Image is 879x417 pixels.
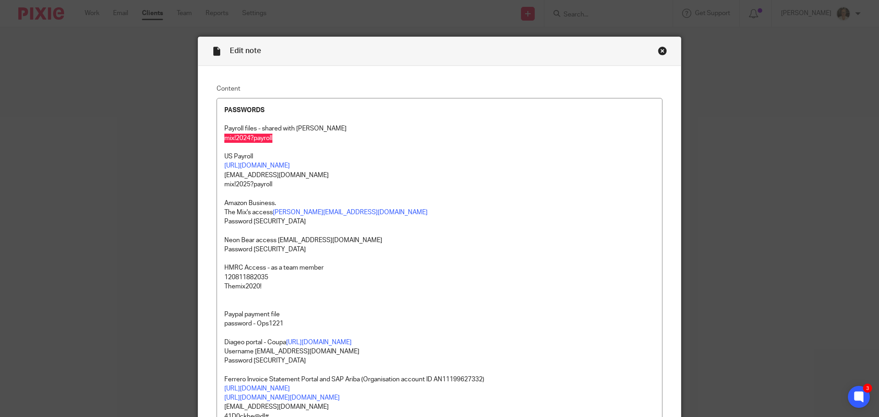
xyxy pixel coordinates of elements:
p: [EMAIL_ADDRESS][DOMAIN_NAME] [224,171,655,180]
a: [URL][DOMAIN_NAME] [224,385,290,392]
p: [EMAIL_ADDRESS][DOMAIN_NAME] [224,402,655,412]
p: Amazon Business. [224,199,655,208]
p: password - Ops1221 [224,319,655,328]
p: HMRC Access - as a team member [224,263,655,272]
p: Payroll files - shared with [PERSON_NAME] [224,124,655,133]
p: Themix2020! [224,282,655,291]
a: [URL][DOMAIN_NAME][DOMAIN_NAME] [224,395,340,401]
p: Diageo portal - Coupa [224,338,655,347]
label: Content [217,84,662,93]
p: Username [EMAIL_ADDRESS][DOMAIN_NAME] [224,347,655,356]
a: [PERSON_NAME][EMAIL_ADDRESS][DOMAIN_NAME] [273,209,428,216]
p: US Payroll [224,152,655,161]
p: The Mix's access [224,208,655,217]
div: Close this dialog window [658,46,667,55]
p: Ferrero Invoice Statement Portal and SAP Ariba (Organisation account ID AN11199627332) [224,375,655,384]
p: Password [SECURITY_DATA] [224,356,655,365]
div: 3 [863,384,872,393]
p: Password [SECURITY_DATA] [224,217,655,226]
p: mix!2025?payroll [224,180,655,189]
p: Password [SECURITY_DATA] [224,245,655,254]
p: Paypal payment file [224,310,655,319]
p: Neon Bear access [EMAIL_ADDRESS][DOMAIN_NAME] [224,236,655,245]
p: 120811882035 [224,273,655,282]
p: mix!2024?payroll [224,134,655,143]
a: [URL][DOMAIN_NAME] [286,339,352,346]
a: [URL][DOMAIN_NAME] [224,162,290,169]
span: Edit note [230,47,261,54]
strong: PASSWORDS [224,107,265,114]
